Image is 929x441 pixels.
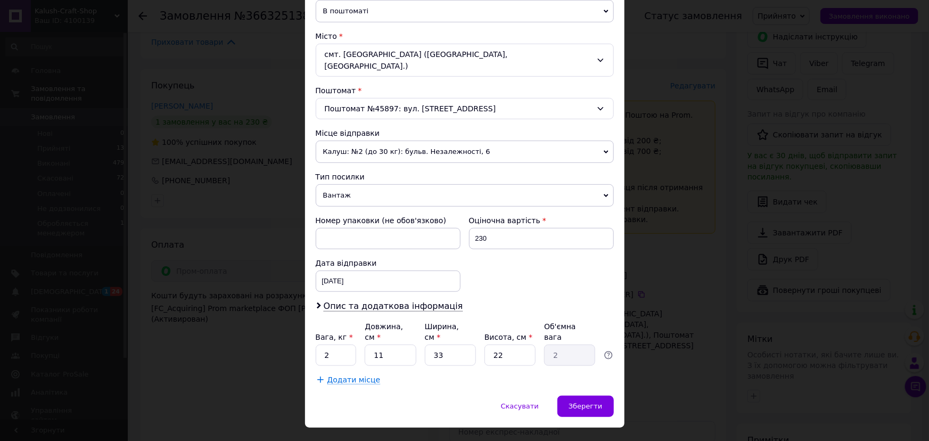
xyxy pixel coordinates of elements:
[544,321,595,342] div: Об'ємна вага
[316,141,614,163] span: Калуш: №2 (до 30 кг): бульв. Незалежності, 6
[425,322,459,341] label: Ширина, см
[484,333,532,341] label: Висота, см
[316,85,614,96] div: Поштомат
[469,215,614,226] div: Оціночна вартість
[316,44,614,77] div: смт. [GEOGRAPHIC_DATA] ([GEOGRAPHIC_DATA], [GEOGRAPHIC_DATA].)
[569,402,602,410] span: Зберегти
[316,215,461,226] div: Номер упаковки (не обов'язково)
[501,402,539,410] span: Скасувати
[316,173,365,181] span: Тип посилки
[316,258,461,268] div: Дата відправки
[324,301,463,312] span: Опис та додаткова інформація
[365,322,403,341] label: Довжина, см
[316,333,353,341] label: Вага, кг
[316,98,614,119] div: Поштомат №45897: вул. [STREET_ADDRESS]
[316,31,614,42] div: Місто
[316,184,614,207] span: Вантаж
[316,129,380,137] span: Місце відправки
[327,375,381,385] span: Додати місце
